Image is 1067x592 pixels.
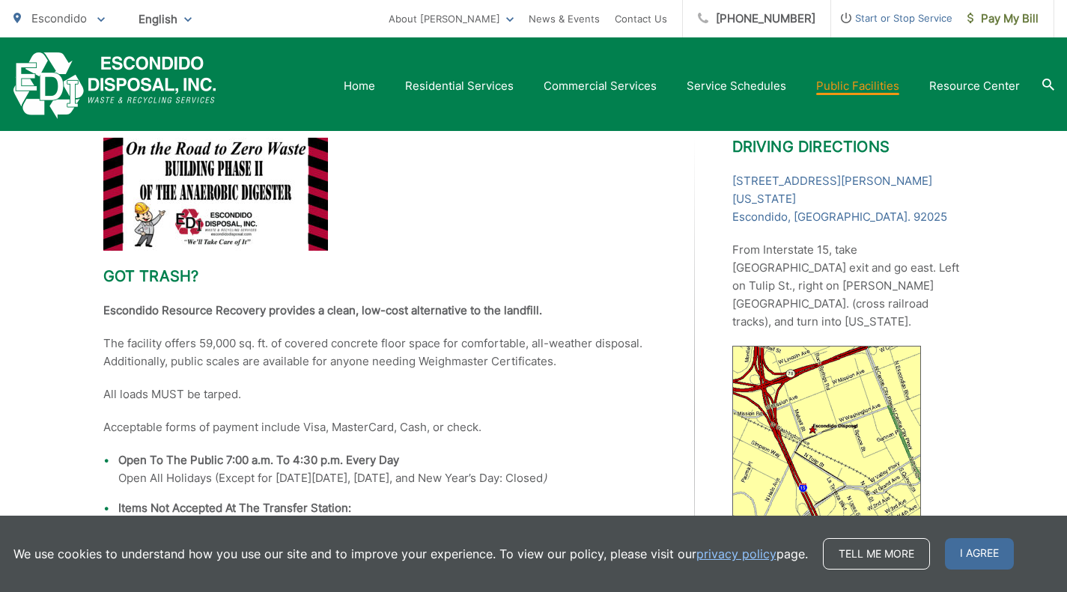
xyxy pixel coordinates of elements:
[967,10,1039,28] span: Pay My Bill
[529,10,600,28] a: News & Events
[118,451,657,487] li: Open All Holidays (Except for [DATE][DATE], [DATE], and New Year’s Day: Closed
[127,6,203,32] span: English
[929,77,1020,95] a: Resource Center
[615,10,667,28] a: Contact Us
[544,77,657,95] a: Commercial Services
[118,453,399,467] strong: Open To The Public 7:00 a.m. To 4:30 p.m. Every Day
[405,77,514,95] a: Residential Services
[543,471,547,485] em: )
[103,267,657,285] h2: Got trash?
[118,501,351,515] strong: Items Not Accepted At The Transfer Station:
[103,418,657,436] p: Acceptable forms of payment include Visa, MasterCard, Cash, or check.
[732,241,964,331] p: From Interstate 15, take [GEOGRAPHIC_DATA] exit and go east. Left on Tulip St., right on [PERSON_...
[31,11,87,25] span: Escondido
[732,346,921,519] img: image
[732,138,964,156] h2: Driving Directions
[103,385,657,403] p: All loads MUST be tarped.
[696,545,776,563] a: privacy policy
[687,77,786,95] a: Service Schedules
[13,52,216,119] a: EDCD logo. Return to the homepage.
[389,10,514,28] a: About [PERSON_NAME]
[816,77,899,95] a: Public Facilities
[344,77,375,95] a: Home
[103,335,657,370] p: The facility offers 59,000 sq. ft. of covered concrete floor space for comfortable, all-weather d...
[13,545,808,563] p: We use cookies to understand how you use our site and to improve your experience. To view our pol...
[103,303,542,317] strong: Escondido Resource Recovery provides a clean, low-cost alternative to the landfill.
[732,172,964,226] a: [STREET_ADDRESS][PERSON_NAME][US_STATE]Escondido, [GEOGRAPHIC_DATA]. 92025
